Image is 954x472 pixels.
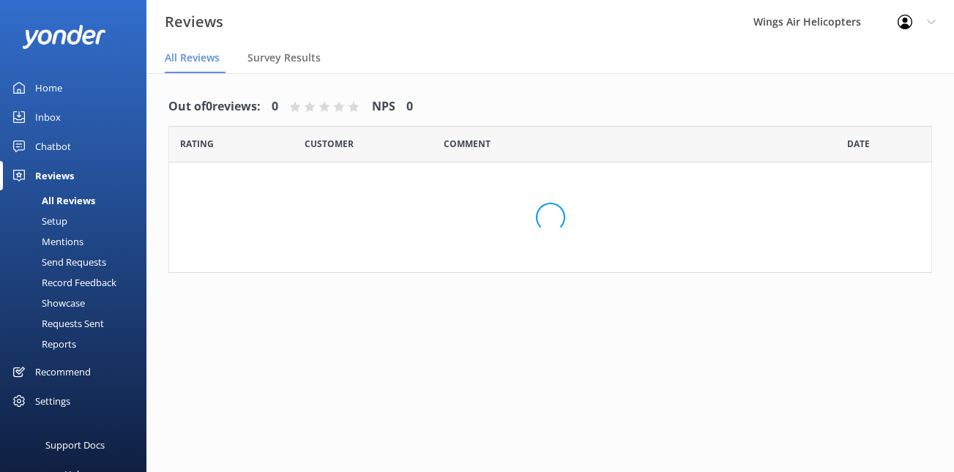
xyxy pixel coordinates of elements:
[9,231,146,252] a: Mentions
[372,97,395,116] h4: NPS
[9,190,95,211] div: All Reviews
[9,211,67,231] div: Setup
[35,357,91,386] div: Recommend
[165,50,220,65] span: All Reviews
[9,211,146,231] a: Setup
[9,334,76,354] div: Reports
[406,97,413,116] h4: 0
[247,50,321,65] span: Survey Results
[168,97,261,116] h4: Out of 0 reviews:
[444,137,491,151] span: Question
[305,137,354,151] span: Date
[9,293,146,313] a: Showcase
[9,190,146,211] a: All Reviews
[9,334,146,354] a: Reports
[45,430,105,460] div: Support Docs
[35,102,61,132] div: Inbox
[180,137,214,151] span: Date
[9,293,85,313] div: Showcase
[847,137,870,151] span: Date
[272,97,278,116] h4: 0
[165,10,223,34] h3: Reviews
[35,161,74,190] div: Reviews
[9,313,104,334] div: Requests Sent
[9,252,146,272] a: Send Requests
[9,252,106,272] div: Send Requests
[22,25,106,49] img: yonder-white-logo.png
[9,272,116,293] div: Record Feedback
[35,73,62,102] div: Home
[9,313,146,334] a: Requests Sent
[9,231,83,252] div: Mentions
[35,132,71,161] div: Chatbot
[35,386,70,416] div: Settings
[9,272,146,293] a: Record Feedback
